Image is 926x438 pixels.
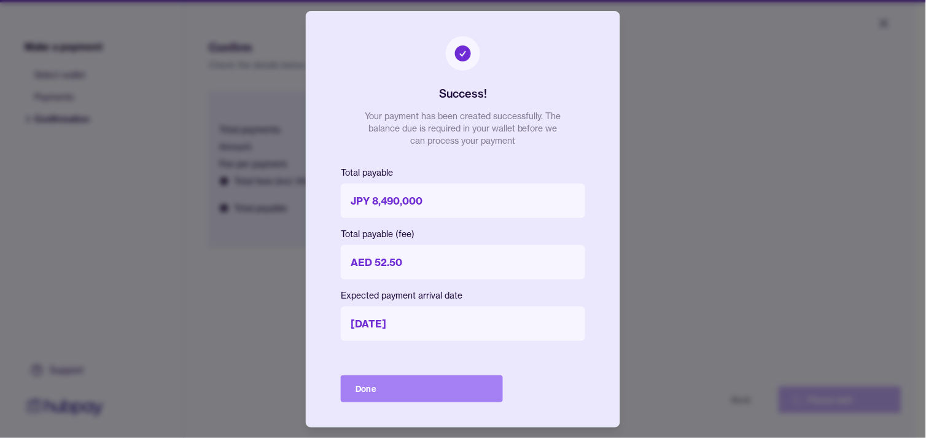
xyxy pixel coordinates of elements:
[341,289,585,302] p: Expected payment arrival date
[341,245,585,280] p: AED 52.50
[341,184,585,218] p: JPY 8,490,000
[439,85,487,103] h2: Success!
[341,228,585,240] p: Total payable (fee)
[341,307,585,341] p: [DATE]
[341,166,585,179] p: Total payable
[341,375,503,402] button: Done
[365,110,561,147] p: Your payment has been created successfully. The balance due is required in your wallet before we ...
